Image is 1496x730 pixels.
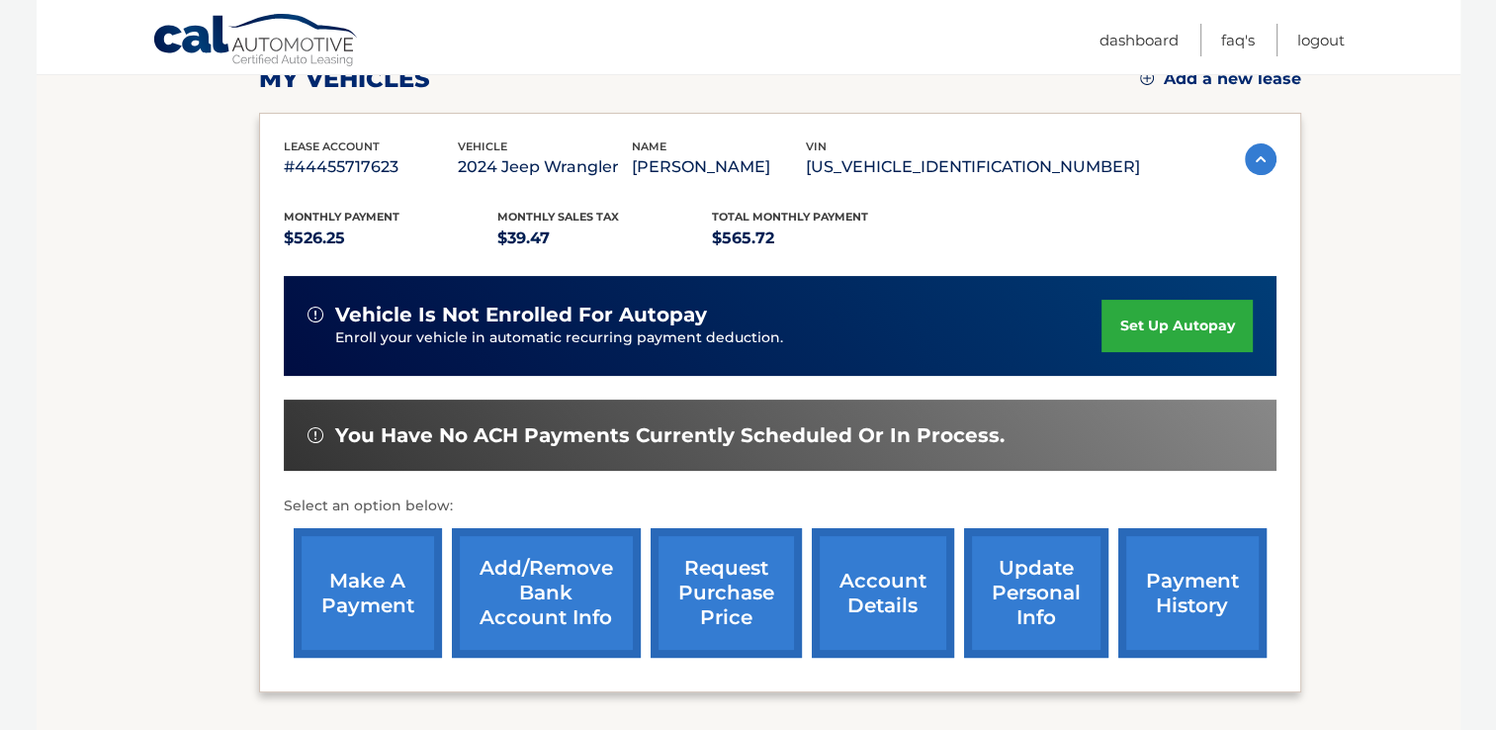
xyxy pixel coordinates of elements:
a: Add a new lease [1140,69,1301,89]
img: add.svg [1140,71,1154,85]
span: vehicle is not enrolled for autopay [335,303,707,327]
span: Monthly Payment [284,210,399,224]
a: set up autopay [1101,300,1252,352]
p: Select an option below: [284,495,1276,518]
h2: my vehicles [259,64,430,94]
span: name [632,139,666,153]
span: lease account [284,139,380,153]
p: $39.47 [497,225,712,252]
span: Total Monthly Payment [712,210,868,224]
p: [PERSON_NAME] [632,153,806,181]
p: #44455717623 [284,153,458,181]
span: vin [806,139,827,153]
span: You have no ACH payments currently scheduled or in process. [335,423,1005,448]
img: alert-white.svg [308,427,323,443]
span: Monthly sales Tax [497,210,619,224]
a: make a payment [294,528,442,658]
p: [US_VEHICLE_IDENTIFICATION_NUMBER] [806,153,1140,181]
img: alert-white.svg [308,307,323,322]
p: $565.72 [712,225,926,252]
a: FAQ's [1221,24,1255,56]
p: Enroll your vehicle in automatic recurring payment deduction. [335,327,1102,349]
a: request purchase price [651,528,802,658]
a: Add/Remove bank account info [452,528,641,658]
p: 2024 Jeep Wrangler [458,153,632,181]
a: update personal info [964,528,1108,658]
a: payment history [1118,528,1267,658]
a: account details [812,528,954,658]
a: Cal Automotive [152,13,360,70]
a: Dashboard [1100,24,1179,56]
img: accordion-active.svg [1245,143,1276,175]
p: $526.25 [284,225,498,252]
a: Logout [1297,24,1345,56]
span: vehicle [458,139,507,153]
